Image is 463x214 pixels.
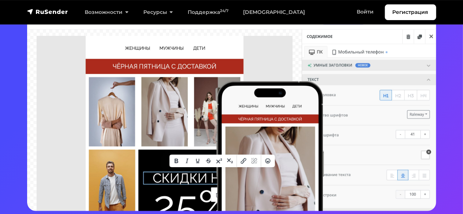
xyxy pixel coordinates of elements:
[220,8,228,13] sup: 24/7
[180,5,236,20] a: Поддержка24/7
[27,8,68,15] img: RuSender
[78,5,136,20] a: Возможности
[350,4,381,19] a: Войти
[136,5,180,20] a: Ресурсы
[236,5,312,20] a: [DEMOGRAPHIC_DATA]
[385,4,436,20] a: Регистрация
